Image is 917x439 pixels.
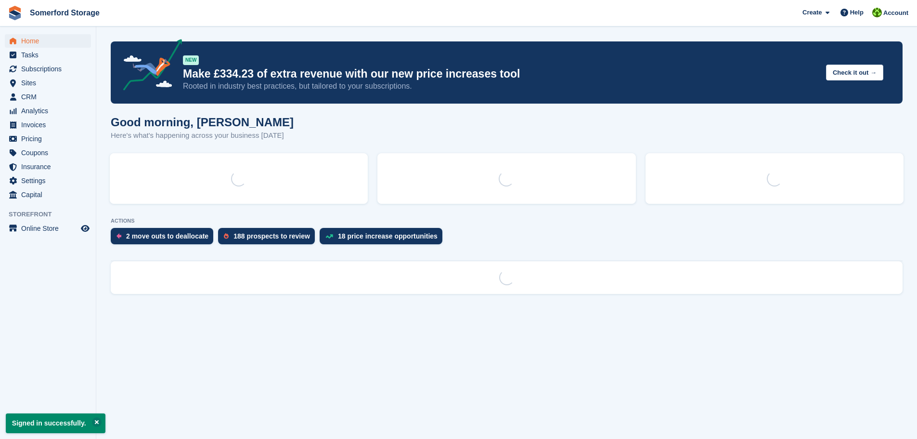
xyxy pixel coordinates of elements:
a: 188 prospects to review [218,228,320,249]
a: menu [5,48,91,62]
div: 2 move outs to deallocate [126,232,208,240]
span: Create [802,8,822,17]
button: Check it out → [826,65,883,80]
a: menu [5,132,91,146]
a: menu [5,146,91,160]
a: Preview store [79,223,91,234]
a: menu [5,76,91,90]
span: Storefront [9,210,96,219]
span: Help [850,8,864,17]
a: menu [5,104,91,118]
p: Make £334.23 of extra revenue with our new price increases tool [183,67,818,81]
span: Account [883,8,908,18]
img: move_outs_to_deallocate_icon-f764333ba52eb49d3ac5e1228854f67142a1ed5810a6f6cc68b1a99e826820c5.svg [116,233,121,239]
span: Insurance [21,160,79,173]
a: menu [5,90,91,104]
img: prospect-51fa495bee0391a8d652442698ab0144808aea92771e9ea1ae160a38d050c398.svg [224,233,229,239]
a: menu [5,62,91,76]
span: Pricing [21,132,79,146]
a: menu [5,160,91,173]
p: ACTIONS [111,218,903,224]
img: price-adjustments-announcement-icon-8257ccfd72463d97f412b2fc003d46551f7dbcb40ab6d574587a9cd5c0d94... [115,39,182,94]
img: Michael Llewellen Palmer [872,8,882,17]
div: 18 price increase opportunities [338,232,438,240]
div: 188 prospects to review [233,232,310,240]
p: Signed in successfully. [6,413,105,433]
span: Coupons [21,146,79,160]
span: Invoices [21,118,79,132]
span: Tasks [21,48,79,62]
p: Rooted in industry best practices, but tailored to your subscriptions. [183,81,818,92]
a: menu [5,222,91,235]
span: Sites [21,76,79,90]
a: 2 move outs to deallocate [111,228,218,249]
h1: Good morning, [PERSON_NAME] [111,116,294,129]
div: NEW [183,55,199,65]
a: menu [5,188,91,201]
a: menu [5,174,91,187]
a: Somerford Storage [26,5,103,21]
a: menu [5,34,91,48]
a: menu [5,118,91,132]
p: Here's what's happening across your business [DATE] [111,130,294,141]
img: price_increase_opportunities-93ffe204e8149a01c8c9dc8f82e8f89637d9d84a8eef4429ea346261dce0b2c0.svg [325,234,333,239]
span: Subscriptions [21,62,79,76]
span: Analytics [21,104,79,118]
span: Capital [21,188,79,201]
span: Home [21,34,79,48]
span: Settings [21,174,79,187]
img: stora-icon-8386f47178a22dfd0bd8f6a31ec36ba5ce8667c1dd55bd0f319d3a0aa187defe.svg [8,6,22,20]
a: 18 price increase opportunities [320,228,447,249]
span: CRM [21,90,79,104]
span: Online Store [21,222,79,235]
